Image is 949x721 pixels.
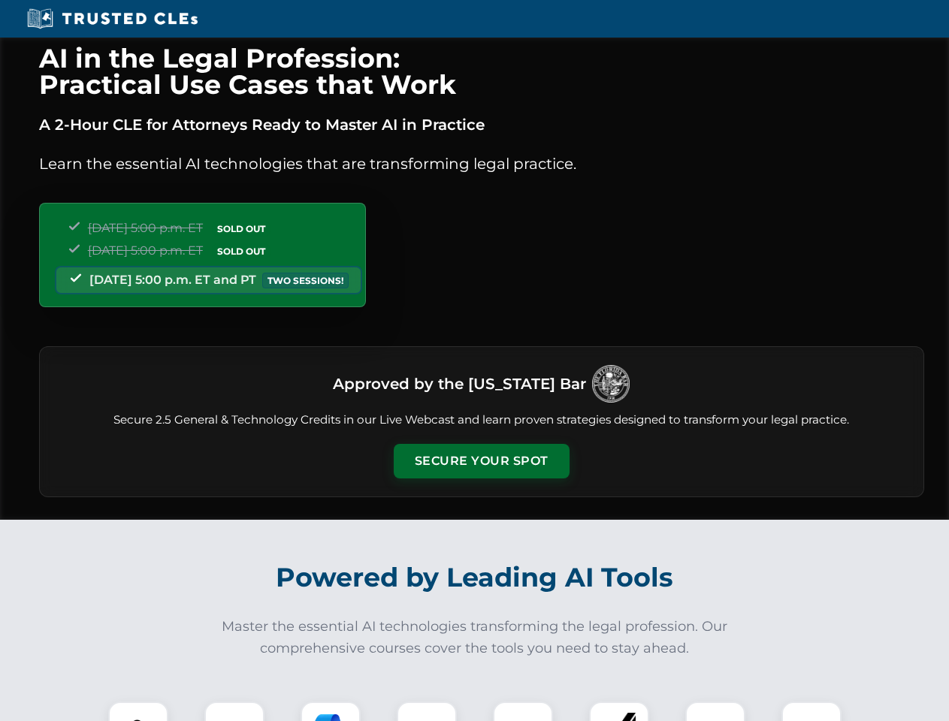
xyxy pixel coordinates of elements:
span: SOLD OUT [212,243,270,259]
img: Trusted CLEs [23,8,202,30]
p: A 2-Hour CLE for Attorneys Ready to Master AI in Practice [39,113,924,137]
span: [DATE] 5:00 p.m. ET [88,243,203,258]
button: Secure Your Spot [394,444,570,478]
img: Logo [592,365,630,403]
span: [DATE] 5:00 p.m. ET [88,221,203,235]
p: Learn the essential AI technologies that are transforming legal practice. [39,152,924,176]
h2: Powered by Leading AI Tools [59,551,891,604]
h3: Approved by the [US_STATE] Bar [333,370,586,397]
p: Master the essential AI technologies transforming the legal profession. Our comprehensive courses... [212,616,738,659]
p: Secure 2.5 General & Technology Credits in our Live Webcast and learn proven strategies designed ... [58,412,905,429]
span: SOLD OUT [212,221,270,237]
h1: AI in the Legal Profession: Practical Use Cases that Work [39,45,924,98]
